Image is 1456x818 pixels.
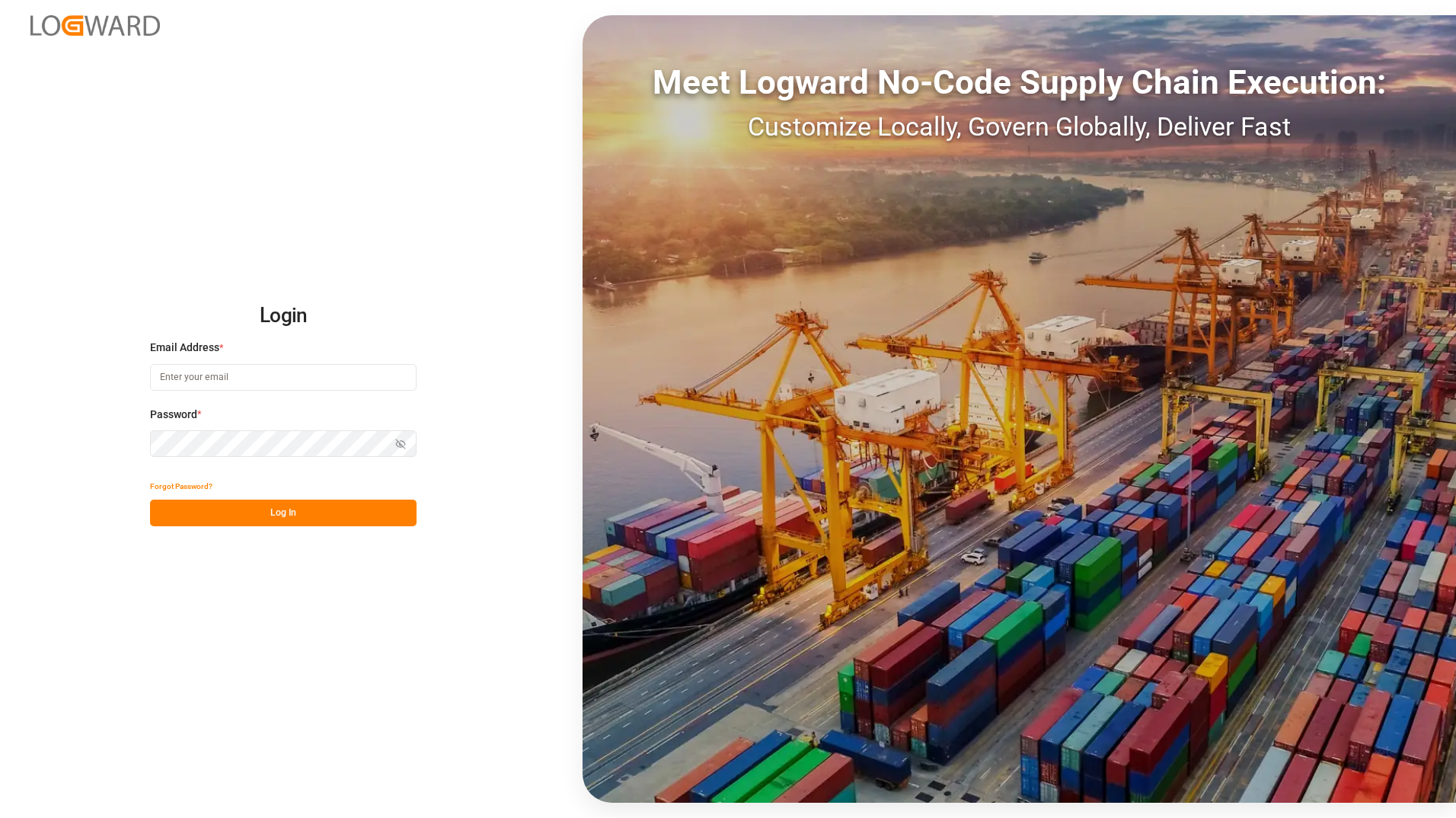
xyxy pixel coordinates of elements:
[150,364,417,391] input: Enter your email
[150,292,417,340] h2: Login
[583,57,1456,107] div: Meet Logward No-Code Supply Chain Execution:
[150,500,417,526] button: Log In
[150,407,197,423] span: Password
[583,107,1456,146] div: Customize Locally, Govern Globally, Deliver Fast
[150,473,212,500] button: Forgot Password?
[150,340,219,356] span: Email Address
[30,15,160,36] img: Logward_new_orange.png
